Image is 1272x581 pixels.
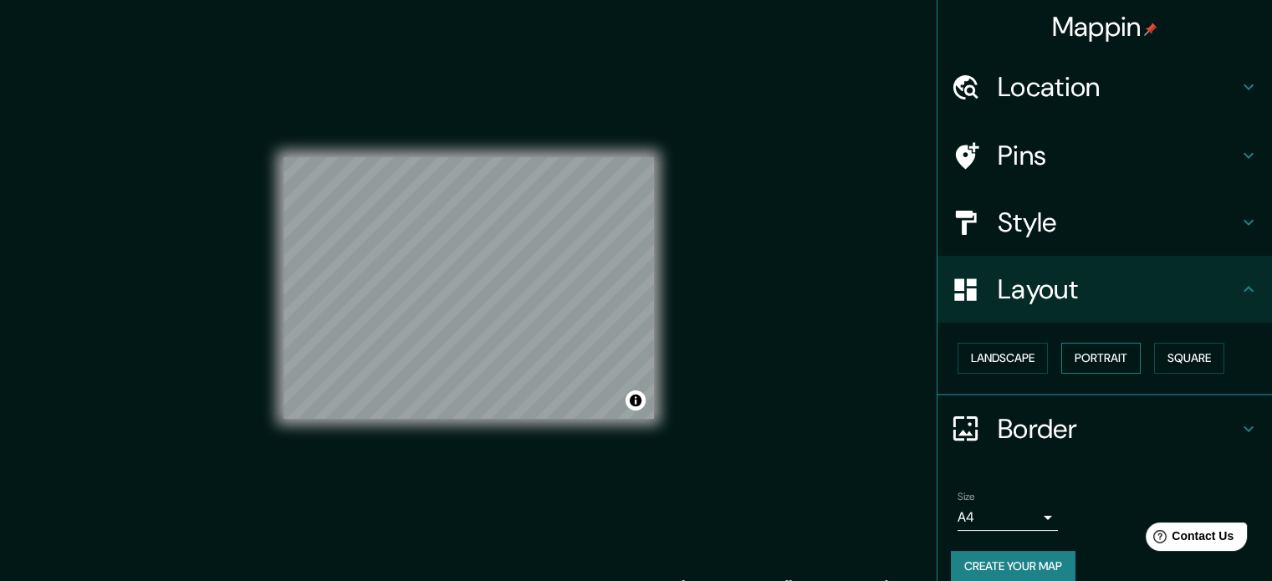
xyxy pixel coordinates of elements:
[998,412,1239,446] h4: Border
[626,390,646,410] button: Toggle attribution
[1052,10,1158,43] h4: Mappin
[1123,516,1254,563] iframe: Help widget launcher
[998,206,1239,239] h4: Style
[937,54,1272,120] div: Location
[998,70,1239,104] h4: Location
[958,343,1048,374] button: Landscape
[998,273,1239,306] h4: Layout
[1144,23,1157,36] img: pin-icon.png
[937,122,1272,189] div: Pins
[937,395,1272,462] div: Border
[958,489,975,503] label: Size
[1061,343,1141,374] button: Portrait
[1154,343,1224,374] button: Square
[998,139,1239,172] h4: Pins
[958,504,1058,531] div: A4
[284,157,654,419] canvas: Map
[937,256,1272,323] div: Layout
[937,189,1272,256] div: Style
